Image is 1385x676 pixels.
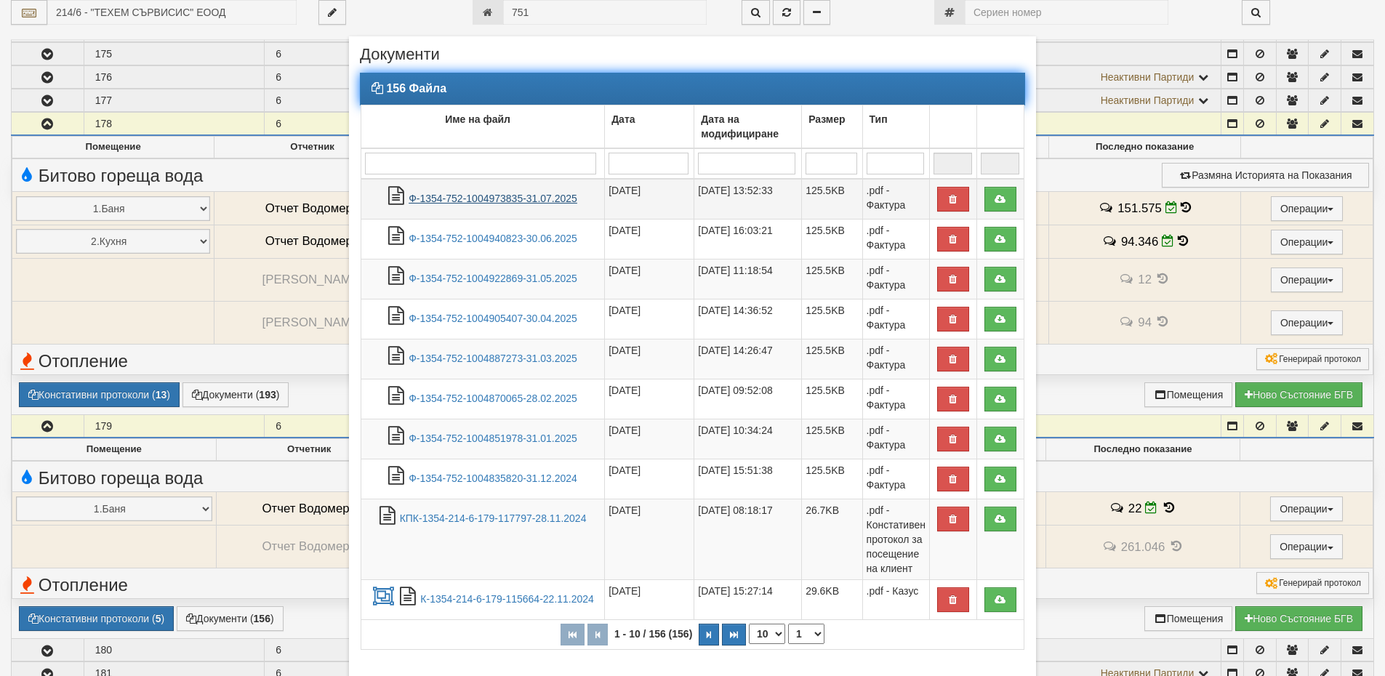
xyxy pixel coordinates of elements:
select: Брой редове на страница [749,624,785,644]
td: 26.7KB [802,499,862,579]
a: Ф-1354-752-1004922869-31.05.2025 [409,273,577,284]
tr: Ф-1354-752-1004870065-28.02.2025.pdf - Фактура [361,379,1024,419]
td: Размер: No sort applied, activate to apply an ascending sort [802,105,862,148]
tr: Ф-1354-752-1004887273-31.03.2025.pdf - Фактура [361,339,1024,379]
tr: Ф-1354-752-1004851978-31.01.2025.pdf - Фактура [361,419,1024,459]
button: Първа страница [561,624,585,645]
td: [DATE] 08:18:17 [694,499,802,579]
td: Дата: No sort applied, activate to apply an ascending sort [605,105,694,148]
td: .pdf - Фактура [862,419,929,459]
td: [DATE] 15:51:38 [694,459,802,499]
td: [DATE] [605,179,694,220]
td: [DATE] 09:52:08 [694,379,802,419]
td: [DATE] [605,419,694,459]
td: 125.5KB [802,459,862,499]
td: 125.5KB [802,419,862,459]
a: Ф-1354-752-1004887273-31.03.2025 [409,353,577,364]
td: .pdf - Фактура [862,379,929,419]
td: [DATE] 14:26:47 [694,339,802,379]
td: .pdf - Фактура [862,219,929,259]
td: [DATE] [605,499,694,579]
td: : No sort applied, activate to apply an ascending sort [976,105,1024,148]
a: К-1354-214-6-179-115664-22.11.2024 [420,593,594,605]
td: Дата на модифициране: No sort applied, activate to apply an ascending sort [694,105,802,148]
b: Размер [808,113,845,125]
td: .pdf - Фактура [862,339,929,379]
td: .pdf - Фактура [862,259,929,299]
td: 125.5KB [802,219,862,259]
b: Дата на модифициране [701,113,779,140]
button: Последна страница [722,624,746,645]
td: [DATE] [605,259,694,299]
td: [DATE] 15:27:14 [694,579,802,619]
button: Следваща страница [699,624,719,645]
tr: Ф-1354-752-1004835820-31.12.2024.pdf - Фактура [361,459,1024,499]
td: .pdf - Фактура [862,179,929,220]
td: 125.5KB [802,379,862,419]
select: Страница номер [788,624,824,644]
td: 125.5KB [802,299,862,339]
td: [DATE] [605,219,694,259]
tr: Ф-1354-752-1004922869-31.05.2025.pdf - Фактура [361,259,1024,299]
td: .pdf - Фактура [862,299,929,339]
td: [DATE] 13:52:33 [694,179,802,220]
td: [DATE] 10:34:24 [694,419,802,459]
a: Ф-1354-752-1004973835-31.07.2025 [409,193,577,204]
td: [DATE] [605,299,694,339]
td: 125.5KB [802,179,862,220]
td: .pdf - Казус [862,579,929,619]
b: Дата [611,113,635,125]
a: Ф-1354-752-1004870065-28.02.2025 [409,393,577,404]
td: [DATE] [605,459,694,499]
tr: КПК-1354-214-6-179-117797-28.11.2024.pdf - Констативен протокол за посещение на клиент [361,499,1024,579]
td: [DATE] [605,339,694,379]
button: Предишна страница [587,624,608,645]
td: [DATE] [605,579,694,619]
td: [DATE] 14:36:52 [694,299,802,339]
td: [DATE] 16:03:21 [694,219,802,259]
b: Име на файл [445,113,510,125]
td: [DATE] [605,379,694,419]
tr: Ф-1354-752-1004973835-31.07.2025.pdf - Фактура [361,179,1024,220]
td: 125.5KB [802,339,862,379]
td: 125.5KB [802,259,862,299]
a: КПК-1354-214-6-179-117797-28.11.2024 [400,512,587,524]
tr: К-1354-214-6-179-115664-22.11.2024.pdf - Казус [361,579,1024,619]
td: : No sort applied, activate to apply an ascending sort [929,105,976,148]
td: .pdf - Фактура [862,459,929,499]
tr: Ф-1354-752-1004940823-30.06.2025.pdf - Фактура [361,219,1024,259]
a: Ф-1354-752-1004905407-30.04.2025 [409,313,577,324]
td: Име на файл: No sort applied, activate to apply an ascending sort [361,105,605,148]
span: 1 - 10 / 156 (156) [611,628,696,640]
b: Тип [870,113,888,125]
td: 29.6KB [802,579,862,619]
span: Документи [360,47,440,73]
a: Ф-1354-752-1004835820-31.12.2024 [409,472,577,484]
td: [DATE] 11:18:54 [694,259,802,299]
td: .pdf - Констативен протокол за посещение на клиент [862,499,929,579]
strong: 156 Файла [386,82,446,94]
tr: Ф-1354-752-1004905407-30.04.2025.pdf - Фактура [361,299,1024,339]
a: Ф-1354-752-1004851978-31.01.2025 [409,432,577,444]
td: Тип: No sort applied, activate to apply an ascending sort [862,105,929,148]
a: Ф-1354-752-1004940823-30.06.2025 [409,233,577,244]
